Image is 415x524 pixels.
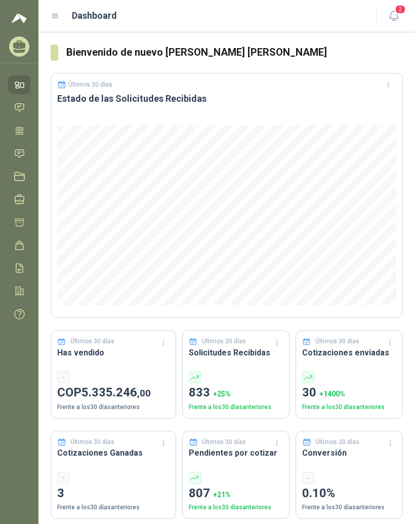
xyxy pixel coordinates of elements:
span: 5.335.246 [81,385,151,399]
span: + 25 % [213,390,231,398]
p: Frente a los 30 días anteriores [57,503,170,512]
div: - [302,472,314,484]
button: 2 [385,7,403,25]
p: Últimos 30 días [68,81,112,88]
h3: Cotizaciones enviadas [302,346,396,359]
img: Logo peakr [12,12,27,24]
h3: Estado de las Solicitudes Recibidas [57,93,396,105]
div: - [57,472,69,484]
p: Frente a los 30 días anteriores [189,503,283,512]
p: Frente a los 30 días anteriores [302,402,396,412]
p: 0.10% [302,484,396,503]
h3: Pendientes por cotizar [189,447,283,459]
p: Últimos 30 días [315,337,359,346]
p: Últimos 30 días [70,337,114,346]
span: + 21 % [213,491,231,499]
p: 3 [57,484,170,503]
p: 833 [189,383,283,402]
span: ,00 [137,387,151,399]
h3: Conversión [302,447,396,459]
p: Frente a los 30 días anteriores [302,503,396,512]
p: Frente a los 30 días anteriores [189,402,283,412]
span: 2 [395,5,406,14]
h3: Solicitudes Recibidas [189,346,283,359]
h3: Has vendido [57,346,170,359]
p: 30 [302,383,396,402]
p: Últimos 30 días [202,437,246,447]
p: Últimos 30 días [315,437,359,447]
span: + 1400 % [319,390,345,398]
p: Últimos 30 días [202,337,246,346]
div: - [57,371,69,383]
h3: Cotizaciones Ganadas [57,447,170,459]
h3: Bienvenido de nuevo [PERSON_NAME] [PERSON_NAME] [66,45,403,60]
h1: Dashboard [72,9,117,23]
p: Frente a los 30 días anteriores [57,402,170,412]
p: Últimos 30 días [70,437,114,447]
p: 807 [189,484,283,503]
p: COP [57,383,170,402]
